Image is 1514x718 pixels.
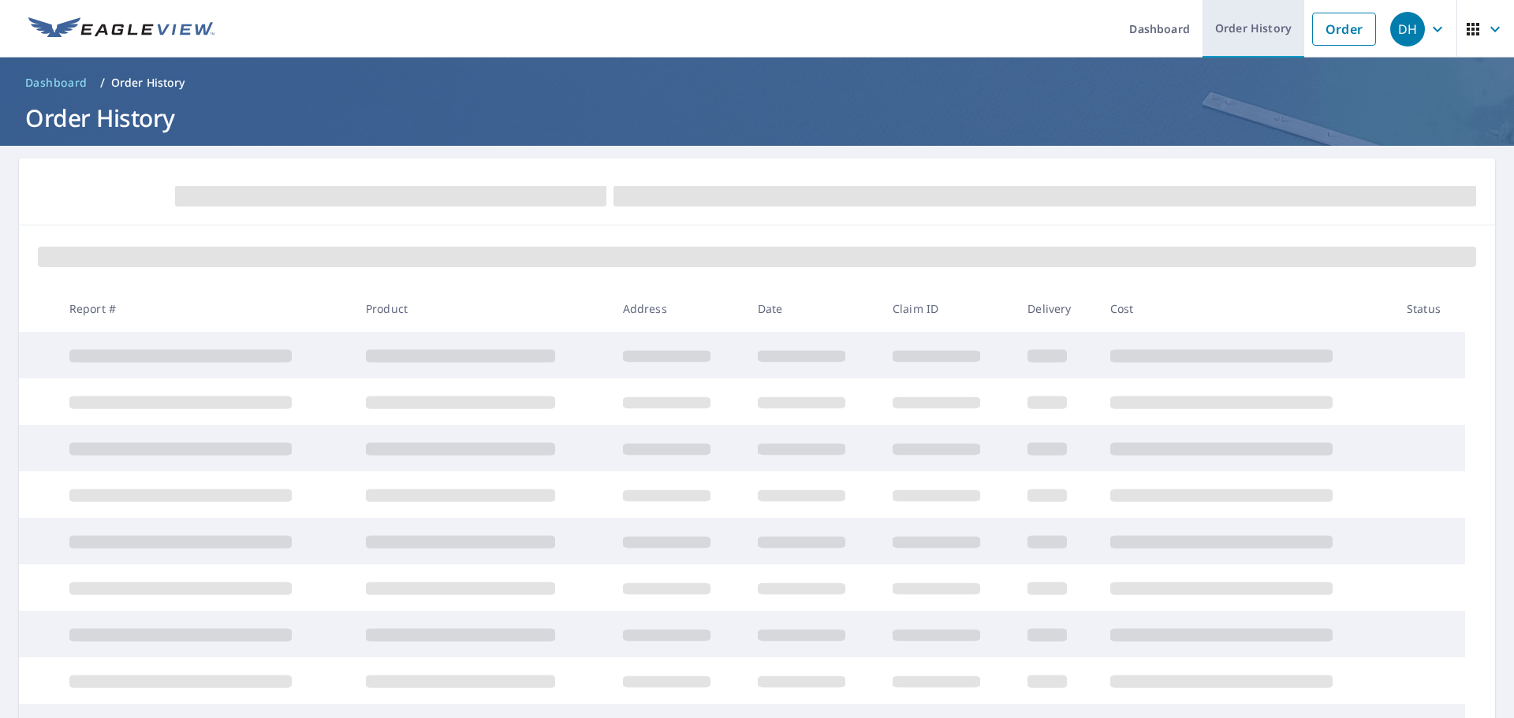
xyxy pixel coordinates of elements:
[1390,12,1425,47] div: DH
[28,17,214,41] img: EV Logo
[1394,285,1465,332] th: Status
[19,102,1495,134] h1: Order History
[880,285,1015,332] th: Claim ID
[19,70,94,95] a: Dashboard
[610,285,745,332] th: Address
[100,73,105,92] li: /
[1015,285,1097,332] th: Delivery
[1098,285,1394,332] th: Cost
[25,75,88,91] span: Dashboard
[57,285,353,332] th: Report #
[745,285,880,332] th: Date
[111,75,185,91] p: Order History
[19,70,1495,95] nav: breadcrumb
[1312,13,1376,46] a: Order
[353,285,610,332] th: Product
